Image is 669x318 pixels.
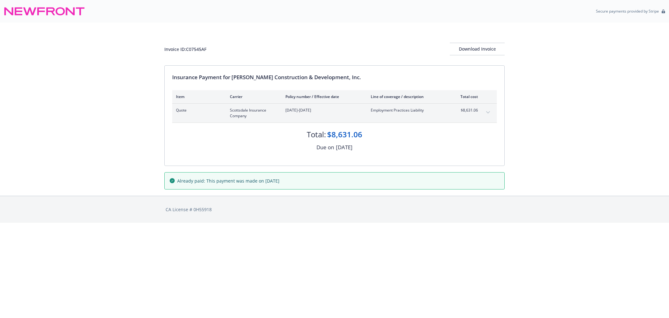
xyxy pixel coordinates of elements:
[177,178,279,184] span: Already paid: This payment was made on [DATE]
[230,94,275,99] div: Carrier
[307,129,326,140] div: Total:
[176,94,220,99] div: Item
[596,8,659,14] p: Secure payments provided by Stripe
[371,107,444,113] span: Employment Practices Liability
[164,46,206,52] div: Invoice ID: C07545AF
[230,107,275,119] span: Scottsdale Insurance Company
[371,94,444,99] div: Line of coverage / description
[483,107,493,118] button: expand content
[285,107,361,113] span: [DATE]-[DATE]
[327,129,362,140] div: $8,631.06
[172,104,497,123] div: QuoteScottsdale Insurance Company[DATE]-[DATE]Employment Practices Liability$8,631.06expand content
[336,143,353,151] div: [DATE]
[176,107,220,113] span: Quote
[454,94,478,99] div: Total cost
[285,94,361,99] div: Policy number / Effective date
[172,73,497,81] div: Insurance Payment for [PERSON_NAME] Construction & Development, Inc.
[166,206,503,213] div: CA License # 0H55918
[454,107,478,113] span: $8,631.06
[316,143,334,151] div: Due on
[450,43,505,55] button: Download Invoice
